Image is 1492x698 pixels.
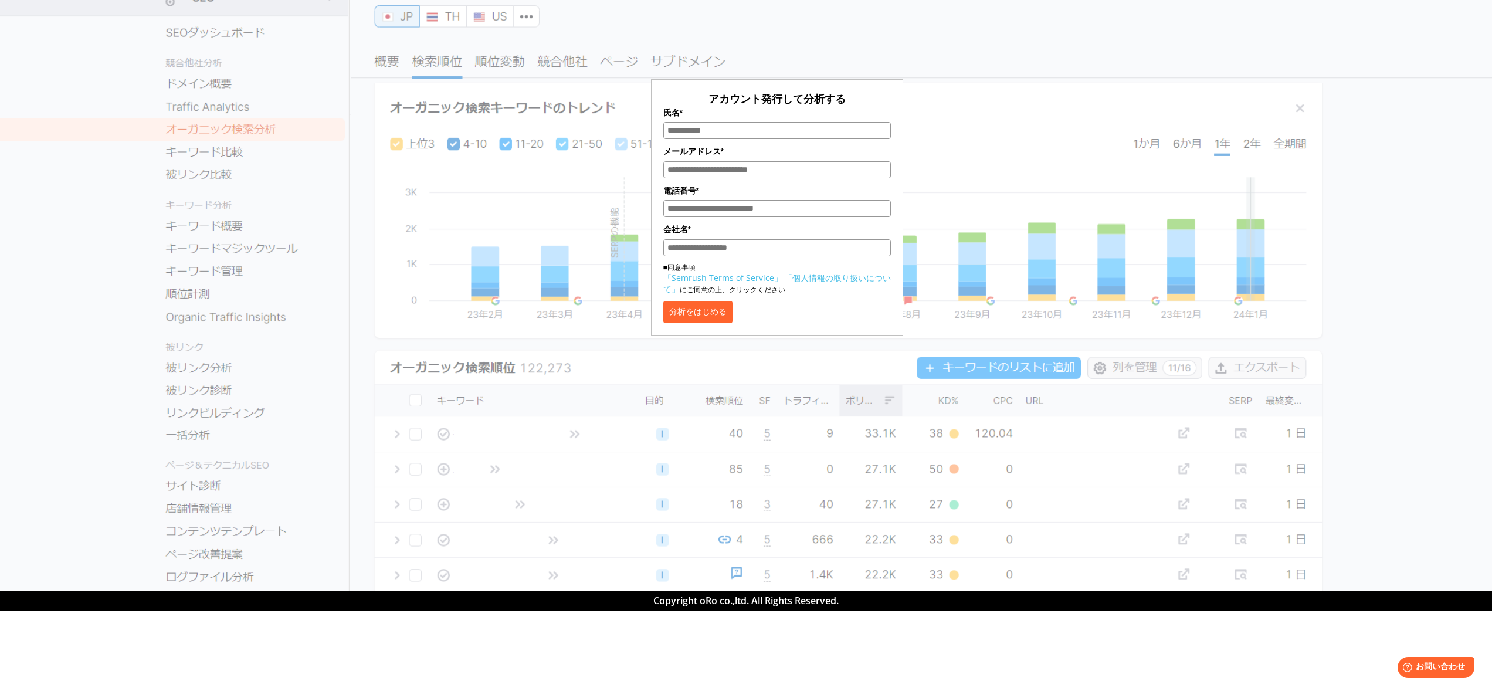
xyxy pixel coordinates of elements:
[663,301,733,323] button: 分析をはじめる
[708,92,846,106] span: アカウント発行して分析する
[663,184,891,197] label: 電話番号*
[663,262,891,295] p: ■同意事項 にご同意の上、クリックください
[663,272,891,294] a: 「個人情報の取り扱いについて」
[1388,652,1479,685] iframe: Help widget launcher
[663,145,891,158] label: メールアドレス*
[653,594,839,607] span: Copyright oRo co.,ltd. All Rights Reserved.
[663,272,782,283] a: 「Semrush Terms of Service」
